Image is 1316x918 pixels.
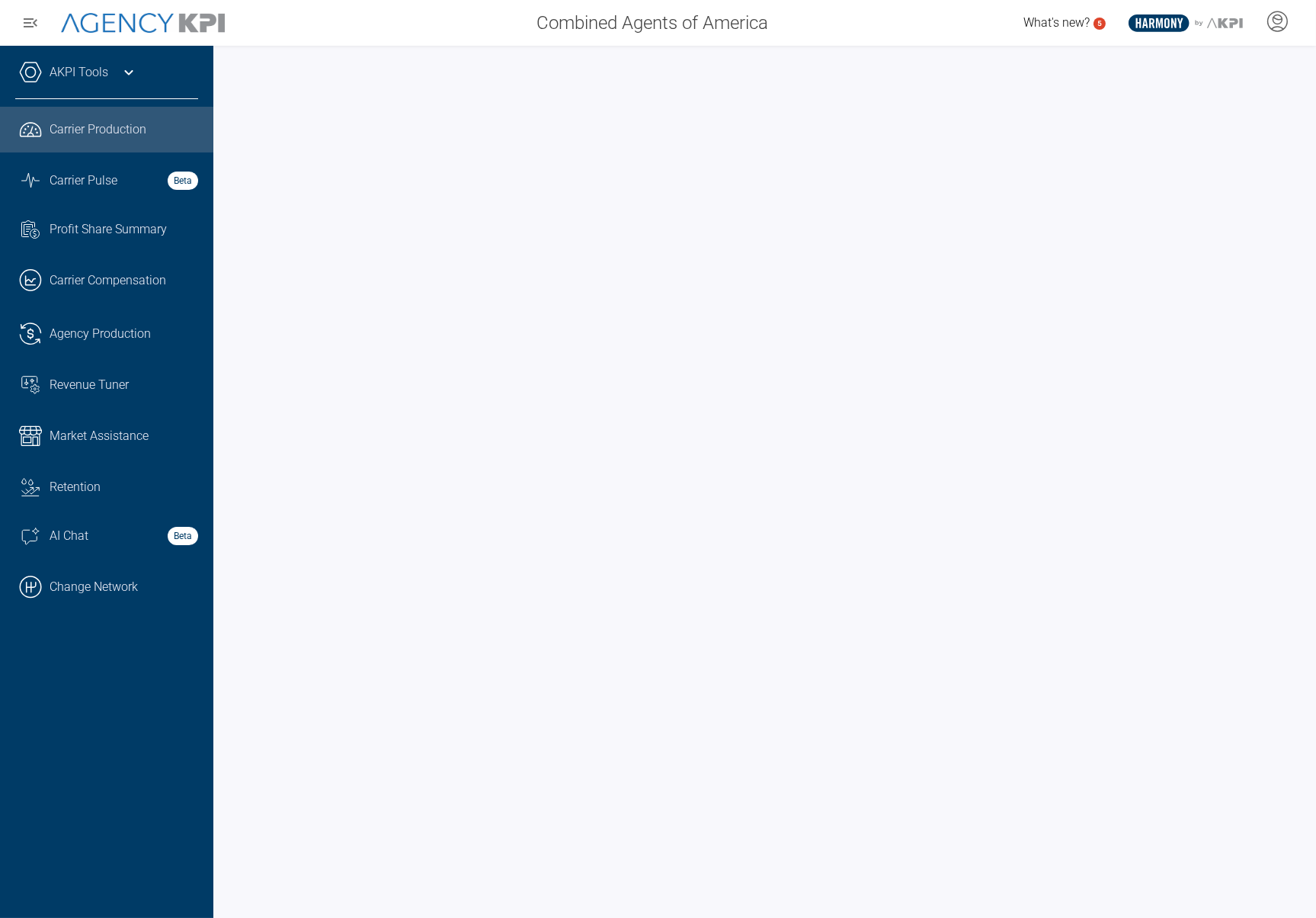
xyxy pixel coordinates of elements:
[1097,19,1102,27] text: 5
[50,376,129,394] span: Revenue Tuner
[536,9,768,37] span: Combined Agents of America
[50,527,88,545] span: AI Chat
[50,271,166,290] span: Carrier Compensation
[1093,18,1106,30] a: 5
[168,172,198,190] strong: Beta
[50,427,149,445] span: Market Assistance
[50,172,117,190] span: Carrier Pulse
[50,478,198,496] div: Retention
[50,63,108,82] a: AKPI Tools
[50,220,167,239] span: Profit Share Summary
[61,13,225,34] img: AgencyKPI
[50,325,151,343] span: Agency Production
[168,527,198,545] strong: Beta
[1023,15,1090,30] span: What's new?
[50,120,146,139] span: Carrier Production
